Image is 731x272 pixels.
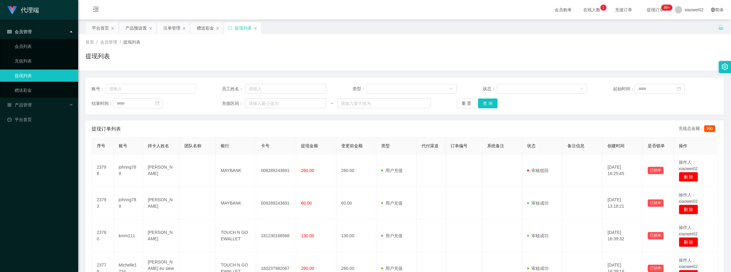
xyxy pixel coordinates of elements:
i: 图标: close [182,27,186,30]
td: 130.00 [336,220,376,252]
button: 重 置 [457,98,476,108]
span: 审核成功 [527,266,548,271]
span: 用户充值 [381,201,403,206]
td: [PERSON_NAME] [143,187,179,220]
span: 用户充值 [381,266,403,271]
button: 删 除 [679,205,698,214]
span: 用户充值 [381,233,403,238]
span: 是否锁单 [648,143,665,148]
i: 图标: calendar [677,87,681,91]
span: 260.00 [301,168,314,173]
i: 图标: down [449,87,453,91]
div: 注单管理 [163,22,180,34]
span: 审核成功 [527,233,548,238]
span: 员工姓名： [222,86,245,92]
span: 260.00 [301,266,314,271]
div: 平台首页 [92,22,109,34]
td: 181230168568 [256,220,296,252]
td: MAYBANK [216,154,256,187]
a: 会员列表 [15,40,73,52]
a: 充值列表 [15,55,73,67]
span: 状态： [483,86,497,92]
span: 充值订单 [612,8,635,12]
span: 订单编号 [451,143,468,148]
span: 操作人：xiaowei02 [679,258,698,269]
td: johnng789 [114,154,143,187]
sup: 1 [600,5,606,11]
span: 用户充值 [381,168,403,173]
a: 赠送彩金 [15,84,73,96]
i: 图标: sync [228,26,232,30]
span: 在线人数 [580,8,603,12]
i: 图标: close [254,27,257,30]
span: 备注信息 [567,143,584,148]
div: 充值总金额： [679,125,718,133]
td: [DATE] 16:25:45 [603,154,642,187]
td: 008289243691 [256,187,296,220]
td: [DATE] 13:18:21 [603,187,642,220]
a: 代理端 [7,7,39,12]
span: 提现列表 [123,40,140,45]
a: 提现列表 [15,70,73,82]
span: 提现金额 [301,143,318,148]
span: 审核成功 [527,201,548,206]
span: / [120,40,121,45]
span: 操作 [679,143,687,148]
div: 产品预设置 [125,22,147,34]
span: 会员管理 [100,40,117,45]
button: 已锁单 [648,199,664,207]
span: 卡号 [261,143,270,148]
td: 23780 [92,220,114,252]
span: 团队名称 [184,143,201,148]
h1: 代理端 [21,0,39,20]
span: 创建时间 [607,143,624,148]
span: 990 [704,125,715,132]
span: ~ [326,100,337,107]
span: 充值区间： [222,100,245,107]
td: [DATE] 16:39:32 [603,220,642,252]
span: 账号： [92,86,106,92]
span: / [96,40,98,45]
span: 操作人：xiaowei02 [679,192,698,204]
span: 状态 [527,143,536,148]
span: 系统备注 [487,143,504,148]
button: 已锁单 [648,232,664,239]
span: 会员管理 [7,29,32,34]
span: 序号 [97,143,105,148]
span: 首页 [85,40,94,45]
td: kmm111 [114,220,143,252]
span: 变更前金额 [341,143,363,148]
span: 操作人：xiaowei02 [679,225,698,236]
span: 审核驳回 [527,168,548,173]
span: 账号 [119,143,127,148]
div: 提现列表 [235,22,252,34]
button: 查 询 [478,98,498,108]
i: 图标: table [7,30,12,34]
i: 图标: down [580,87,584,91]
img: logo.9652507e.png [7,6,17,15]
i: 图标: global [711,8,715,12]
td: [PERSON_NAME] [143,220,179,252]
input: 请输入最大值为 [337,98,431,108]
span: 起始时间： [613,86,635,92]
span: 代付渠道 [422,143,439,148]
span: 类型： [353,86,367,92]
button: 已锁单 [648,265,664,272]
h1: 提现列表 [85,52,110,61]
input: 请输入 [106,84,196,94]
i: 图标: setting [722,63,728,70]
input: 请输入 [245,84,326,94]
span: 结束时间： [92,100,113,107]
td: MAYBANK [216,187,256,220]
i: 图标: calendar [155,101,159,106]
span: 银行 [221,143,229,148]
i: 图标: menu-fold [85,0,106,20]
span: 提现订单 [644,8,667,12]
span: 类型 [381,143,390,148]
td: 008289243691 [256,154,296,187]
td: 60.00 [336,187,376,220]
i: 图标: appstore-o [7,103,12,107]
td: [PERSON_NAME] [143,154,179,187]
td: 260.00 [336,154,376,187]
p: 1 [602,5,604,11]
